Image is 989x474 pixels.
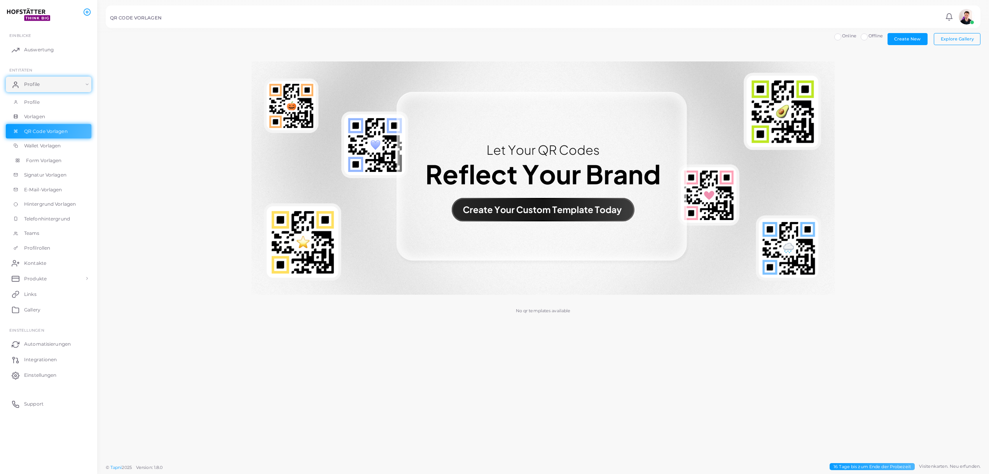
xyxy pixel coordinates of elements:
a: Automatisierungen [6,336,91,352]
img: avatar [959,9,974,24]
a: Produkte [6,271,91,286]
span: Create New [894,36,921,42]
span: Profilrollen [24,245,50,252]
span: Vorlagen [24,113,45,120]
a: Auswertung [6,42,91,58]
a: E-Mail-Vorlagen [6,182,91,197]
span: Telefonhintergrund [24,215,70,222]
a: Teams [6,226,91,241]
a: QR Code Vorlagen [6,124,91,139]
button: Create New [888,33,928,45]
a: Profile [6,77,91,92]
span: Produkte [24,275,47,282]
span: 16 Tage bis zum Ende der Probezeit [830,463,915,471]
p: No qr templates available [516,308,571,314]
button: Explore Gallery [934,33,980,45]
span: Profile [24,81,40,88]
span: Online [842,33,856,38]
span: Kontakte [24,260,46,267]
a: Hintergrund Vorlagen [6,197,91,212]
a: avatar [956,9,976,24]
a: Wallet Vorlagen [6,138,91,153]
a: Einstellungen [6,367,91,383]
img: logo [7,7,50,22]
h5: QR CODE VORLAGEN [110,15,162,21]
span: QR Code Vorlagen [24,128,68,135]
a: Integrationen [6,352,91,367]
span: Support [24,401,44,408]
span: Form Vorlagen [26,157,61,164]
span: Profile [24,99,40,106]
span: Einstellungen [24,372,56,379]
span: Auswertung [24,46,54,53]
span: E-Mail-Vorlagen [24,186,62,193]
a: Links [6,286,91,302]
span: Version: 1.8.0 [136,465,163,470]
a: Gallery [6,302,91,317]
a: Support [6,396,91,412]
span: Gallery [24,306,40,313]
a: Signatur Vorlagen [6,168,91,182]
a: Profilrollen [6,241,91,255]
a: Vorlagen [6,109,91,124]
span: Visitenkarten. Neu erfunden. [919,463,980,470]
span: Hintergrund Vorlagen [24,201,76,208]
a: Telefonhintergrund [6,212,91,226]
span: Offline [868,33,883,38]
span: Automatisierungen [24,341,71,348]
span: Integrationen [24,356,57,363]
a: Tapni [110,465,122,470]
a: Form Vorlagen [6,153,91,168]
span: EINBLICKE [9,33,31,38]
a: Kontakte [6,255,91,271]
img: No qr templates [252,61,835,295]
a: Profile [6,95,91,110]
span: 2025 [122,464,131,471]
span: Teams [24,230,40,237]
span: © [106,464,163,471]
span: Einstellungen [9,328,44,332]
span: ENTITÄTEN [9,68,32,72]
span: Signatur Vorlagen [24,171,66,178]
span: Wallet Vorlagen [24,142,61,149]
span: Explore Gallery [941,36,974,42]
span: Links [24,291,37,298]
